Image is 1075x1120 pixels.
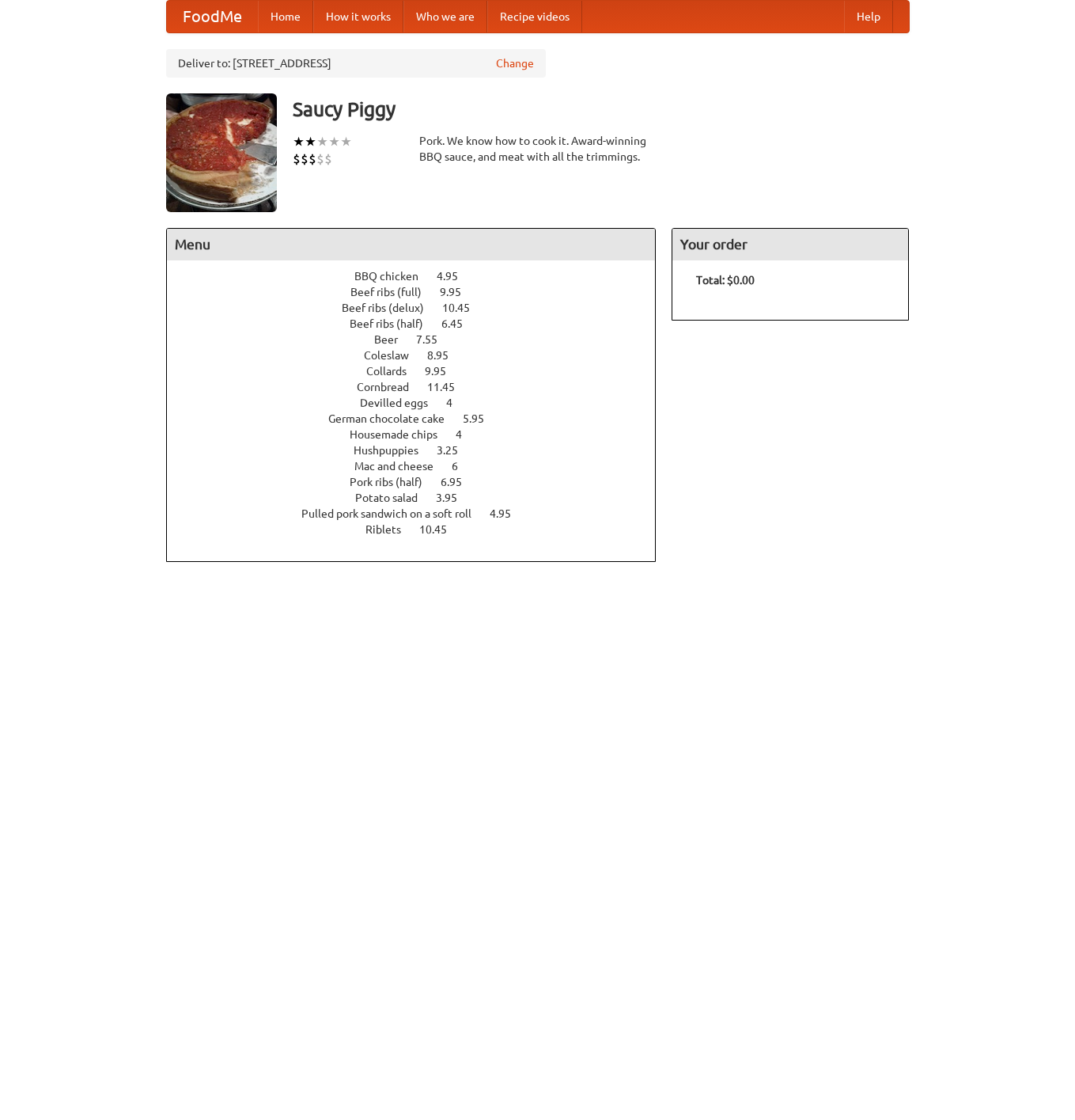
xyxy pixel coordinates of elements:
[374,333,467,346] a: Beer 7.55
[496,55,534,71] a: Change
[340,133,352,150] li: ★
[301,507,540,520] a: Pulled pork sandwich on a soft roll 4.95
[365,523,417,536] span: Riblets
[355,492,433,504] span: Potato salad
[308,150,316,168] li: $
[456,428,478,441] span: 4
[427,349,464,362] span: 8.95
[441,476,478,488] span: 6.95
[293,93,910,125] h3: Saucy Piggy
[365,523,476,536] a: Riblets 10.45
[342,302,499,314] a: Beef ribs (delux) 10.45
[427,381,471,393] span: 11.45
[360,397,482,409] a: Devilled eggs 4
[166,49,546,78] div: Deliver to: [STREET_ADDRESS]
[425,365,462,378] span: 9.95
[440,286,477,298] span: 9.95
[357,381,484,393] a: Cornbread 11.45
[416,333,453,346] span: 7.55
[437,270,474,283] span: 4.95
[672,229,908,260] h4: Your order
[316,133,328,150] li: ★
[360,397,444,409] span: Devilled eggs
[293,133,305,150] li: ★
[328,412,513,425] a: German chocolate cake 5.95
[350,286,490,298] a: Beef ribs (full) 9.95
[364,349,478,362] a: Coleslaw 8.95
[437,444,474,457] span: 3.25
[354,444,487,457] a: Hushpuppies 3.25
[355,492,486,504] a: Potato salad 3.95
[167,1,258,32] a: FoodMe
[374,333,414,346] span: Beer
[350,317,492,330] a: Beef ribs (half) 6.45
[350,476,438,488] span: Pork ribs (half)
[364,349,425,362] span: Coleslaw
[419,133,657,165] div: Pork. We know how to cook it. Award-winning BBQ sauce, and meat with all the trimmings.
[354,444,434,457] span: Hushpuppies
[166,93,277,212] img: angular.jpg
[441,317,479,330] span: 6.45
[487,1,582,32] a: Recipe videos
[452,460,474,473] span: 6
[357,381,425,393] span: Cornbread
[350,476,491,488] a: Pork ribs (half) 6.95
[350,428,453,441] span: Housemade chips
[366,365,475,378] a: Collards 9.95
[403,1,487,32] a: Who we are
[324,150,332,168] li: $
[419,523,463,536] span: 10.45
[490,507,527,520] span: 4.95
[844,1,893,32] a: Help
[167,229,656,260] h4: Menu
[316,150,324,168] li: $
[328,133,340,150] li: ★
[350,428,491,441] a: Housemade chips 4
[366,365,422,378] span: Collards
[436,492,473,504] span: 3.95
[342,302,440,314] span: Beef ribs (delux)
[301,507,487,520] span: Pulled pork sandwich on a soft roll
[354,270,487,283] a: BBQ chicken 4.95
[354,460,487,473] a: Mac and cheese 6
[328,412,460,425] span: German chocolate cake
[301,150,308,168] li: $
[313,1,403,32] a: How it works
[354,460,449,473] span: Mac and cheese
[305,133,316,150] li: ★
[293,150,301,168] li: $
[696,274,755,287] b: Total: $0.00
[463,412,500,425] span: 5.95
[350,286,437,298] span: Beef ribs (full)
[258,1,313,32] a: Home
[446,397,468,409] span: 4
[354,270,434,283] span: BBQ chicken
[350,317,439,330] span: Beef ribs (half)
[442,302,486,314] span: 10.45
